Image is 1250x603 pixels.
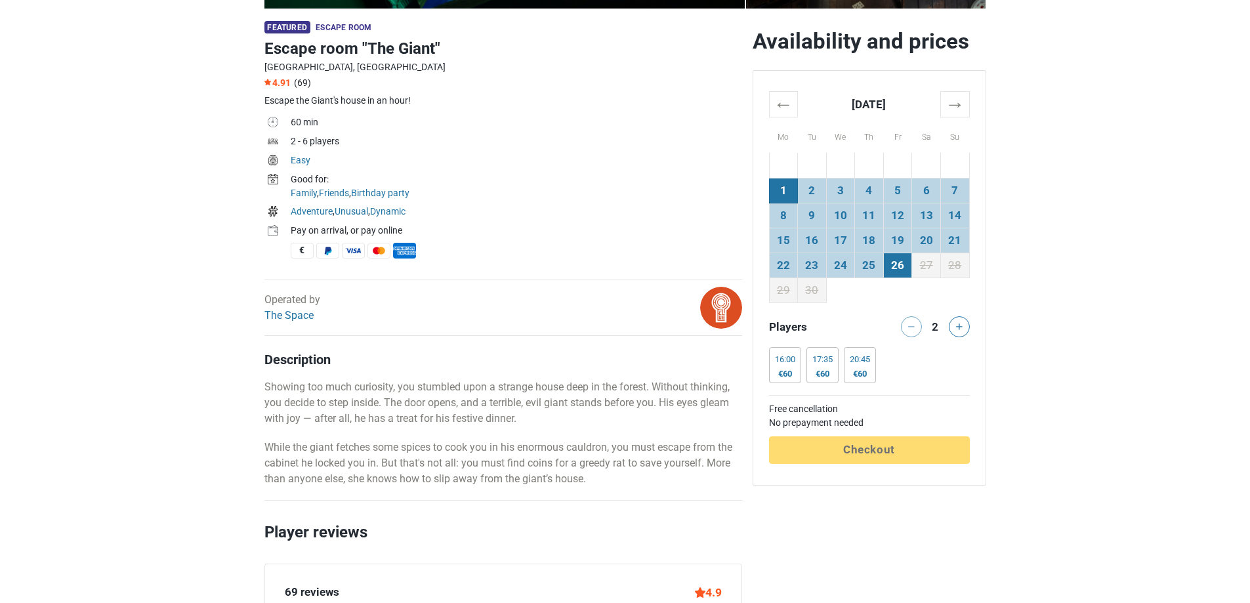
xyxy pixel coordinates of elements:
[264,60,742,74] div: [GEOGRAPHIC_DATA], [GEOGRAPHIC_DATA]
[316,23,371,32] span: Escape room
[769,228,798,253] td: 15
[826,203,855,228] td: 10
[291,173,742,186] div: Good for:
[695,584,722,601] div: 4.9
[264,440,742,487] p: While the giant fetches some spices to cook you in his enormous cauldron, you must escape from th...
[912,117,941,154] th: Sa
[850,354,870,365] div: 20:45
[264,309,314,322] a: The Space
[855,253,884,278] td: 25
[940,228,969,253] td: 21
[316,243,339,259] span: PayPal
[769,278,798,303] td: 29
[264,352,742,367] h4: Description
[812,369,833,379] div: €60
[883,253,912,278] td: 26
[855,117,884,154] th: Th
[393,243,416,259] span: American Express
[335,206,368,217] a: Unusual
[291,188,317,198] a: Family
[264,77,291,88] span: 4.91
[367,243,390,259] span: MasterCard
[940,253,969,278] td: 28
[264,379,742,426] p: Showing too much curiosity, you stumbled upon a strange house deep in the forest. Without thinkin...
[883,203,912,228] td: 12
[798,203,827,228] td: 9
[291,171,742,203] td: , ,
[850,369,870,379] div: €60
[700,287,742,329] img: bitmap.png
[775,354,795,365] div: 16:00
[264,79,271,85] img: Star
[291,206,333,217] a: Adventure
[342,243,365,259] span: Visa
[769,92,798,117] th: ←
[812,354,833,365] div: 17:35
[855,228,884,253] td: 18
[883,178,912,203] td: 5
[912,253,941,278] td: 27
[940,203,969,228] td: 14
[291,133,742,152] td: 2 - 6 players
[912,178,941,203] td: 6
[264,520,742,564] h2: Player reviews
[883,228,912,253] td: 19
[855,178,884,203] td: 4
[264,37,742,60] h1: Escape room "The Giant"
[826,253,855,278] td: 24
[883,117,912,154] th: Fr
[291,203,742,222] td: , ,
[285,584,339,601] div: 69 reviews
[769,203,798,228] td: 8
[319,188,349,198] a: Friends
[798,117,827,154] th: Tu
[291,224,742,238] div: Pay on arrival, or pay online
[264,21,310,33] span: Featured
[940,178,969,203] td: 7
[764,316,869,337] div: Players
[264,292,320,323] div: Operated by
[826,228,855,253] td: 17
[798,178,827,203] td: 2
[940,92,969,117] th: →
[291,243,314,259] span: Cash
[912,228,941,253] td: 20
[769,416,970,430] td: No prepayment needed
[769,178,798,203] td: 1
[912,203,941,228] td: 13
[769,117,798,154] th: Mo
[798,253,827,278] td: 23
[291,114,742,133] td: 60 min
[826,117,855,154] th: We
[775,369,795,379] div: €60
[291,155,310,165] a: Easy
[927,316,943,335] div: 2
[798,278,827,303] td: 30
[769,402,970,416] td: Free cancellation
[294,77,311,88] span: (69)
[798,92,941,117] th: [DATE]
[370,206,406,217] a: Dynamic
[826,178,855,203] td: 3
[351,188,409,198] a: Birthday party
[264,94,742,108] div: Escape the Giant's house in an hour!
[753,28,986,54] h2: Availability and prices
[940,117,969,154] th: Su
[798,228,827,253] td: 16
[769,253,798,278] td: 22
[855,203,884,228] td: 11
